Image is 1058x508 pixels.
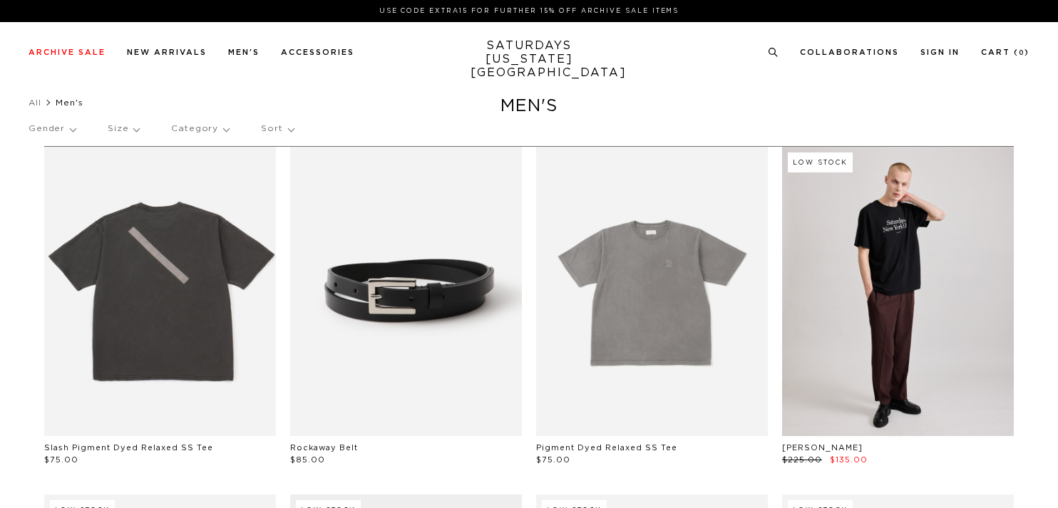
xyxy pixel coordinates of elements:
[56,98,83,107] span: Men's
[171,113,229,145] p: Category
[536,444,677,452] a: Pigment Dyed Relaxed SS Tee
[108,113,139,145] p: Size
[290,444,358,452] a: Rockaway Belt
[281,48,354,56] a: Accessories
[920,48,960,56] a: Sign In
[800,48,899,56] a: Collaborations
[29,98,41,107] a: All
[471,39,588,80] a: SATURDAYS[US_STATE][GEOGRAPHIC_DATA]
[261,113,293,145] p: Sort
[788,152,853,172] div: Low Stock
[536,456,570,464] span: $75.00
[830,456,868,464] span: $135.00
[782,456,822,464] span: $225.00
[290,456,325,464] span: $85.00
[127,48,207,56] a: New Arrivals
[228,48,260,56] a: Men's
[782,444,863,452] a: [PERSON_NAME]
[29,48,106,56] a: Archive Sale
[34,6,1024,16] p: Use Code EXTRA15 for Further 15% Off Archive Sale Items
[29,113,76,145] p: Gender
[981,48,1029,56] a: Cart (0)
[1019,50,1024,56] small: 0
[44,456,78,464] span: $75.00
[44,444,213,452] a: Slash Pigment Dyed Relaxed SS Tee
